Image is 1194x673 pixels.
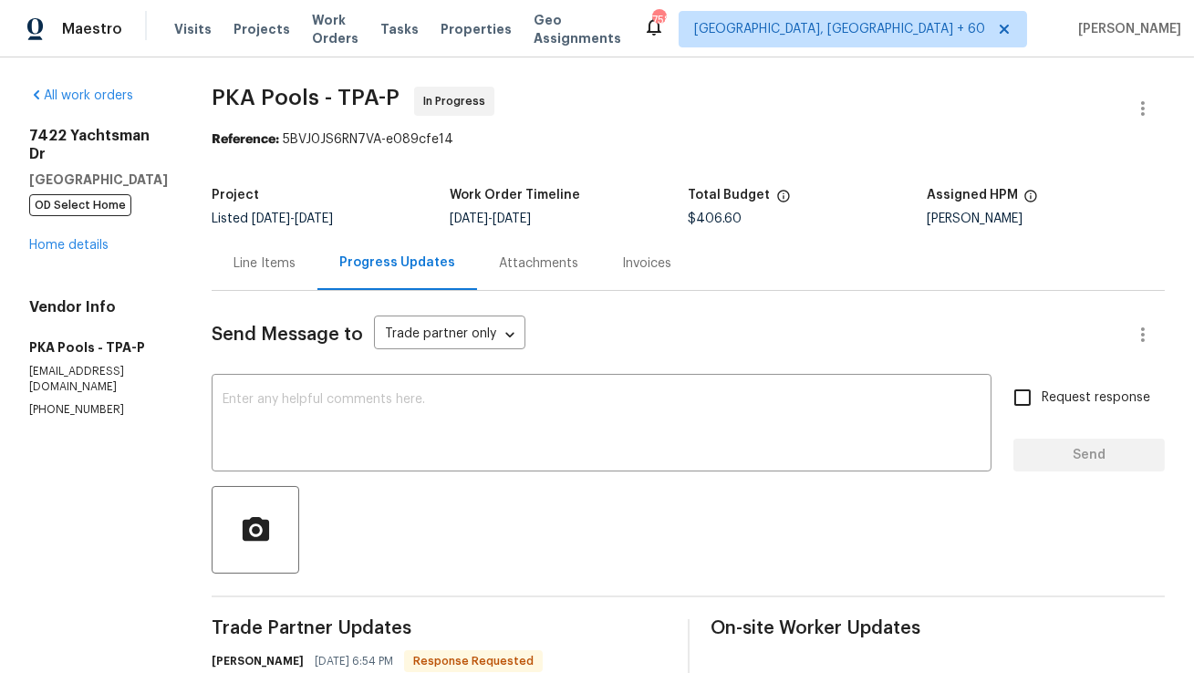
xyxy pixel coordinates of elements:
[689,189,771,202] h5: Total Budget
[380,23,419,36] span: Tasks
[212,133,279,146] b: Reference:
[234,254,296,273] div: Line Items
[29,338,168,357] h5: PKA Pools - TPA-P
[212,326,363,344] span: Send Message to
[441,20,512,38] span: Properties
[1071,20,1181,38] span: [PERSON_NAME]
[212,619,666,637] span: Trade Partner Updates
[374,320,525,350] div: Trade partner only
[1042,388,1150,408] span: Request response
[776,189,791,212] span: The total cost of line items that have been proposed by Opendoor. This sum includes line items th...
[694,20,985,38] span: [GEOGRAPHIC_DATA], [GEOGRAPHIC_DATA] + 60
[29,89,133,102] a: All work orders
[212,652,304,670] h6: [PERSON_NAME]
[450,212,488,225] span: [DATE]
[212,212,333,225] span: Listed
[29,194,131,216] span: OD Select Home
[212,87,400,109] span: PKA Pools - TPA-P
[927,212,1165,225] div: [PERSON_NAME]
[29,171,168,189] h5: [GEOGRAPHIC_DATA]
[315,652,393,670] span: [DATE] 6:54 PM
[711,619,1166,637] span: On-site Worker Updates
[252,212,333,225] span: -
[450,212,531,225] span: -
[29,364,168,395] p: [EMAIL_ADDRESS][DOMAIN_NAME]
[212,189,259,202] h5: Project
[295,212,333,225] span: [DATE]
[450,189,580,202] h5: Work Order Timeline
[62,20,122,38] span: Maestro
[339,254,455,272] div: Progress Updates
[312,11,358,47] span: Work Orders
[29,127,168,163] h2: 7422 Yachtsman Dr
[234,20,290,38] span: Projects
[927,189,1018,202] h5: Assigned HPM
[29,402,168,418] p: [PHONE_NUMBER]
[29,298,168,316] h4: Vendor Info
[29,239,109,252] a: Home details
[499,254,578,273] div: Attachments
[406,652,541,670] span: Response Requested
[689,212,742,225] span: $406.60
[622,254,671,273] div: Invoices
[423,92,493,110] span: In Progress
[652,11,665,29] div: 758
[493,212,531,225] span: [DATE]
[1023,189,1038,212] span: The hpm assigned to this work order.
[252,212,290,225] span: [DATE]
[212,130,1165,149] div: 5BVJ0JS6RN7VA-e089cfe14
[174,20,212,38] span: Visits
[534,11,621,47] span: Geo Assignments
